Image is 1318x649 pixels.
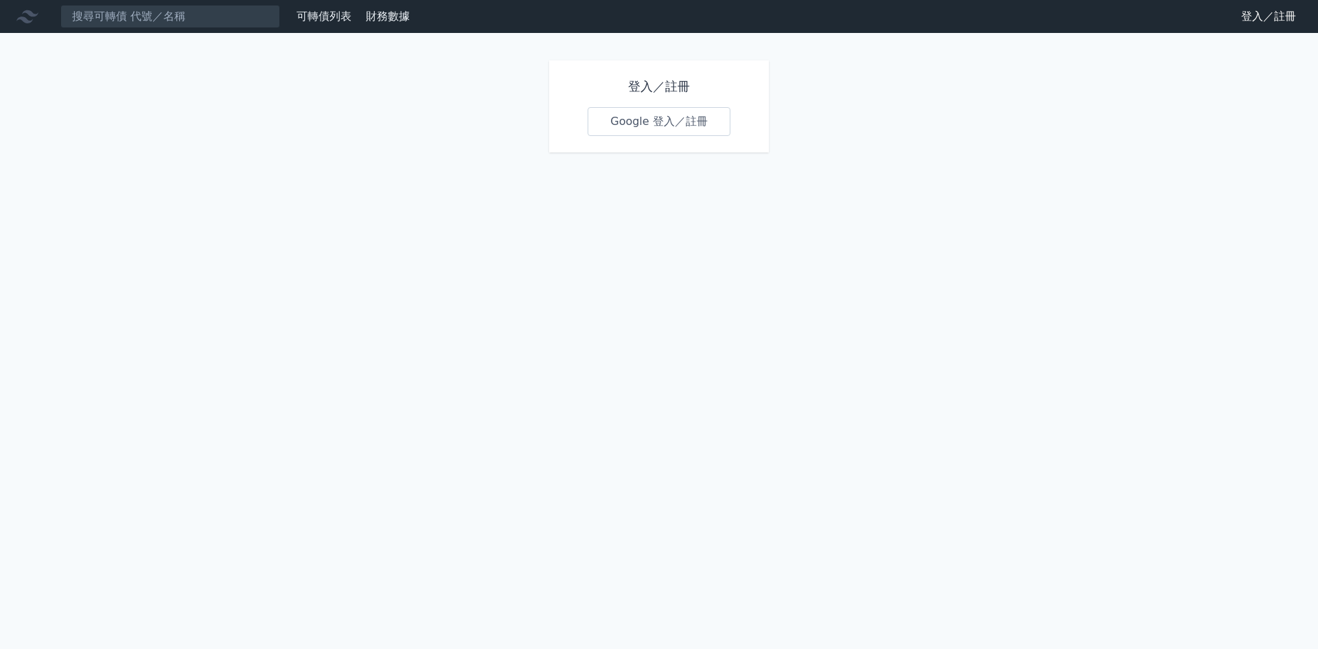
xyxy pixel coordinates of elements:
[297,10,351,23] a: 可轉債列表
[366,10,410,23] a: 財務數據
[588,107,730,136] a: Google 登入／註冊
[60,5,280,28] input: 搜尋可轉債 代號／名稱
[588,77,730,96] h1: 登入／註冊
[1230,5,1307,27] a: 登入／註冊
